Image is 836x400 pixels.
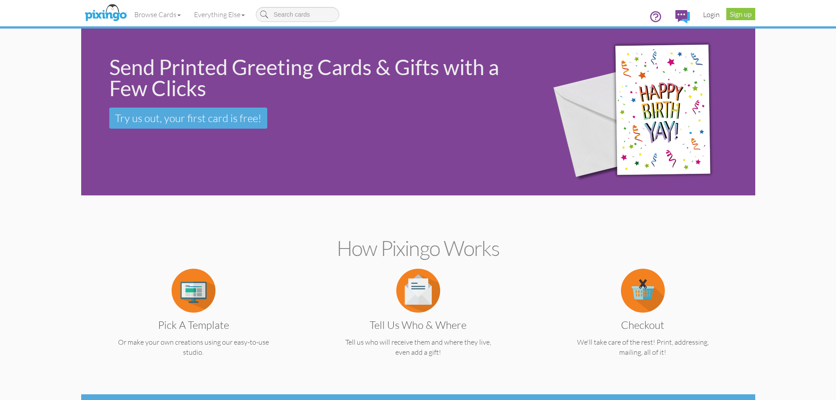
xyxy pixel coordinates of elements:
a: Everything Else [187,4,251,25]
h2: How Pixingo works [97,237,740,260]
a: Pick a Template Or make your own creations using our easy-to-use studio. [98,285,289,357]
h3: Checkout [554,319,732,331]
a: Browse Cards [128,4,187,25]
a: Login [696,4,726,25]
span: Try us out, your first card is free! [115,112,262,125]
img: item.alt [172,269,215,313]
p: Or make your own creations using our easy-to-use studio. [98,337,289,357]
h3: Tell us Who & Where [330,319,507,331]
p: We'll take care of the rest! Print, addressing, mailing, all of it! [548,337,738,357]
a: Try us out, your first card is free! [109,108,267,129]
p: Tell us who will receive them and where they live, even add a gift! [323,337,513,357]
img: comments.svg [675,10,690,23]
h3: Pick a Template [105,319,282,331]
img: pixingo logo [83,2,129,24]
div: Send Printed Greeting Cards & Gifts with a Few Clicks [109,57,524,99]
input: Search cards [256,7,339,22]
a: Sign up [726,8,755,20]
img: 942c5090-71ba-4bfc-9a92-ca782dcda692.png [538,16,750,208]
a: Tell us Who & Where Tell us who will receive them and where they live, even add a gift! [323,285,513,357]
img: item.alt [621,269,665,313]
img: item.alt [396,269,440,313]
a: Checkout We'll take care of the rest! Print, addressing, mailing, all of it! [548,285,738,357]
